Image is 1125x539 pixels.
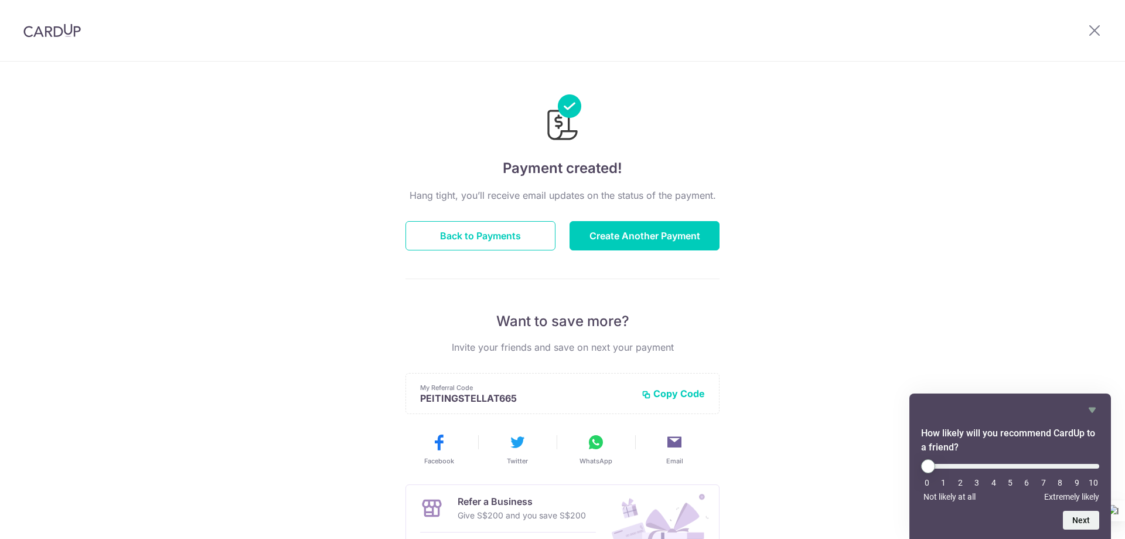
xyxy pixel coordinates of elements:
img: Payments [544,94,581,144]
span: WhatsApp [579,456,612,466]
li: 2 [954,478,966,487]
span: Extremely likely [1044,492,1099,501]
li: 3 [971,478,983,487]
img: CardUp [23,23,81,38]
button: Back to Payments [405,221,555,250]
button: WhatsApp [561,433,630,466]
li: 10 [1087,478,1099,487]
p: Refer a Business [458,494,586,509]
span: Facebook [424,456,454,466]
button: Create Another Payment [570,221,720,250]
button: Twitter [483,433,552,466]
li: 9 [1071,478,1083,487]
li: 7 [1038,478,1049,487]
div: How likely will you recommend CardUp to a friend? Select an option from 0 to 10, with 0 being Not... [921,403,1099,530]
p: Hang tight, you’ll receive email updates on the status of the payment. [405,188,720,202]
div: How likely will you recommend CardUp to a friend? Select an option from 0 to 10, with 0 being Not... [921,459,1099,501]
button: Next question [1063,511,1099,530]
span: Not likely at all [923,492,976,501]
p: Give S$200 and you save S$200 [458,509,586,523]
span: Email [666,456,683,466]
p: Want to save more? [405,312,720,331]
li: 1 [937,478,949,487]
button: Email [640,433,709,466]
h4: Payment created! [405,158,720,179]
button: Hide survey [1085,403,1099,417]
button: Facebook [404,433,473,466]
span: Twitter [507,456,528,466]
p: Invite your friends and save on next your payment [405,340,720,354]
p: My Referral Code [420,383,632,392]
li: 5 [1004,478,1016,487]
h2: How likely will you recommend CardUp to a friend? Select an option from 0 to 10, with 0 being Not... [921,426,1099,455]
li: 0 [921,478,933,487]
li: 6 [1021,478,1032,487]
button: Copy Code [642,388,705,399]
p: PEITINGSTELLAT665 [420,392,632,404]
li: 8 [1054,478,1066,487]
li: 4 [988,478,1000,487]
